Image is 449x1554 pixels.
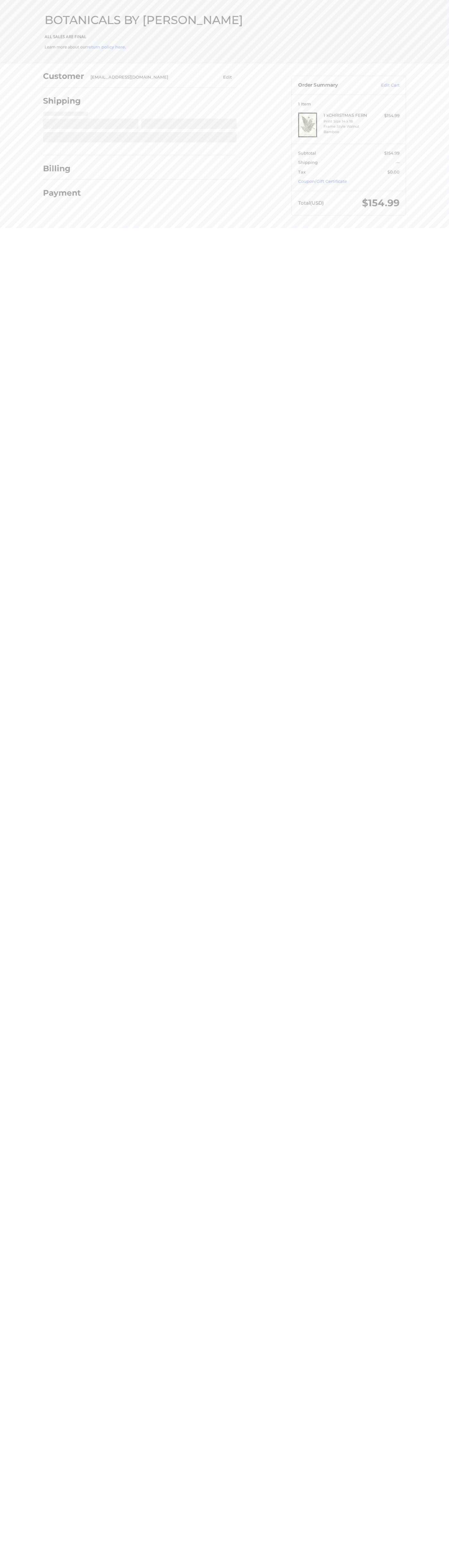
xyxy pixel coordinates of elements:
span: $154.99 [362,197,400,209]
span: -- [396,160,400,165]
li: Print Size 14 x 18 [324,119,373,124]
div: $154.99 [374,113,400,119]
span: $0.00 [387,169,400,174]
h3: Order Summary [298,82,367,89]
h2: Customer [43,71,84,81]
span: $154.99 [384,150,400,156]
li: Frame Style Walnut Bamboo [324,124,373,134]
span: Tax [298,169,306,174]
a: Coupon/Gift Certificate [298,179,347,184]
h3: 1 Item [298,101,400,106]
h2: Billing [43,164,81,174]
h2: Shipping [43,96,81,106]
a: Edit Cart [367,82,400,89]
h2: Payment [43,188,81,198]
a: return policy here [87,44,125,49]
p: Learn more about our . [45,44,405,50]
span: Total (USD) [298,200,324,206]
div: [EMAIL_ADDRESS][DOMAIN_NAME] [91,74,206,81]
span: Subtotal [298,150,316,156]
h4: 1 x CHRISTMAS FERN [324,113,373,118]
button: Edit [218,72,237,82]
a: BOTANICALS BY [PERSON_NAME] [45,13,243,27]
span: Shipping [298,160,318,165]
b: ALL SALES ARE FINAL [45,34,86,39]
